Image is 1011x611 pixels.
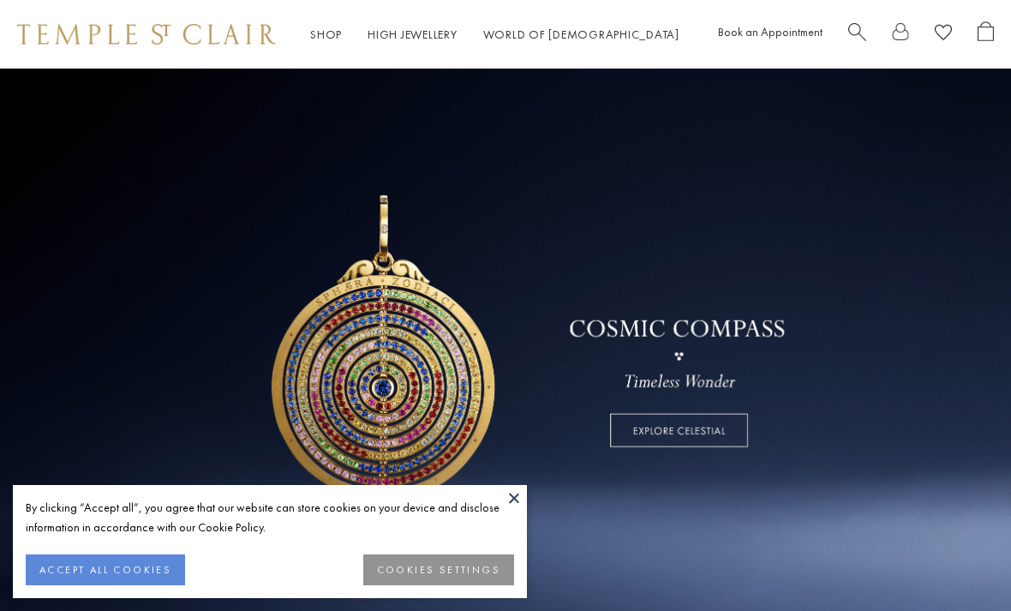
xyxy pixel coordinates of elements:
nav: Main navigation [310,24,679,45]
a: Book an Appointment [718,24,823,39]
a: View Wishlist [935,21,952,48]
button: COOKIES SETTINGS [363,554,514,585]
img: Temple St. Clair [17,24,276,45]
a: High JewelleryHigh Jewellery [368,27,458,42]
div: By clicking “Accept all”, you agree that our website can store cookies on your device and disclos... [26,498,514,537]
a: Open Shopping Bag [978,21,994,48]
a: World of [DEMOGRAPHIC_DATA]World of [DEMOGRAPHIC_DATA] [483,27,679,42]
iframe: Gorgias live chat messenger [925,530,994,594]
a: ShopShop [310,27,342,42]
a: Search [848,21,866,48]
button: ACCEPT ALL COOKIES [26,554,185,585]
